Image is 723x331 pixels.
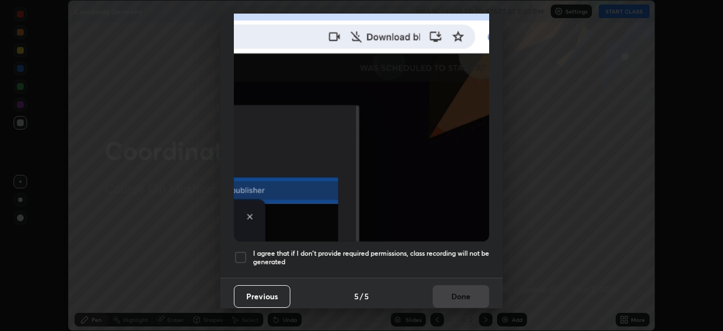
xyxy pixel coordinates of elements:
[253,249,489,266] h5: I agree that if I don't provide required permissions, class recording will not be generated
[360,290,363,302] h4: /
[364,290,369,302] h4: 5
[234,285,290,308] button: Previous
[354,290,359,302] h4: 5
